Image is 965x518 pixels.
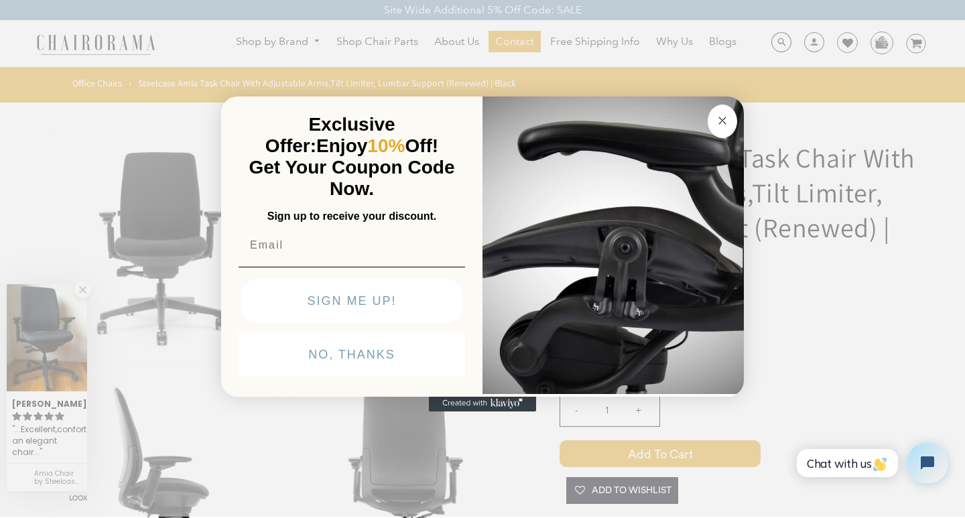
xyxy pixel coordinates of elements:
iframe: Tidio Chat [786,432,959,495]
input: Email [239,232,465,259]
span: Sign up to receive your discount. [267,210,436,222]
span: Enjoy Off! [316,135,438,156]
span: Get Your Coupon Code Now. [249,157,455,199]
button: NO, THANKS [239,332,465,377]
span: Exclusive Offer: [265,114,395,156]
img: 92d77583-a095-41f6-84e7-858462e0427a.jpeg [482,94,744,394]
span: 10% [367,135,405,156]
button: SIGN ME UP! [241,279,462,323]
a: Created with Klaviyo - opens in a new tab [429,395,536,411]
button: Close dialog [708,105,737,138]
